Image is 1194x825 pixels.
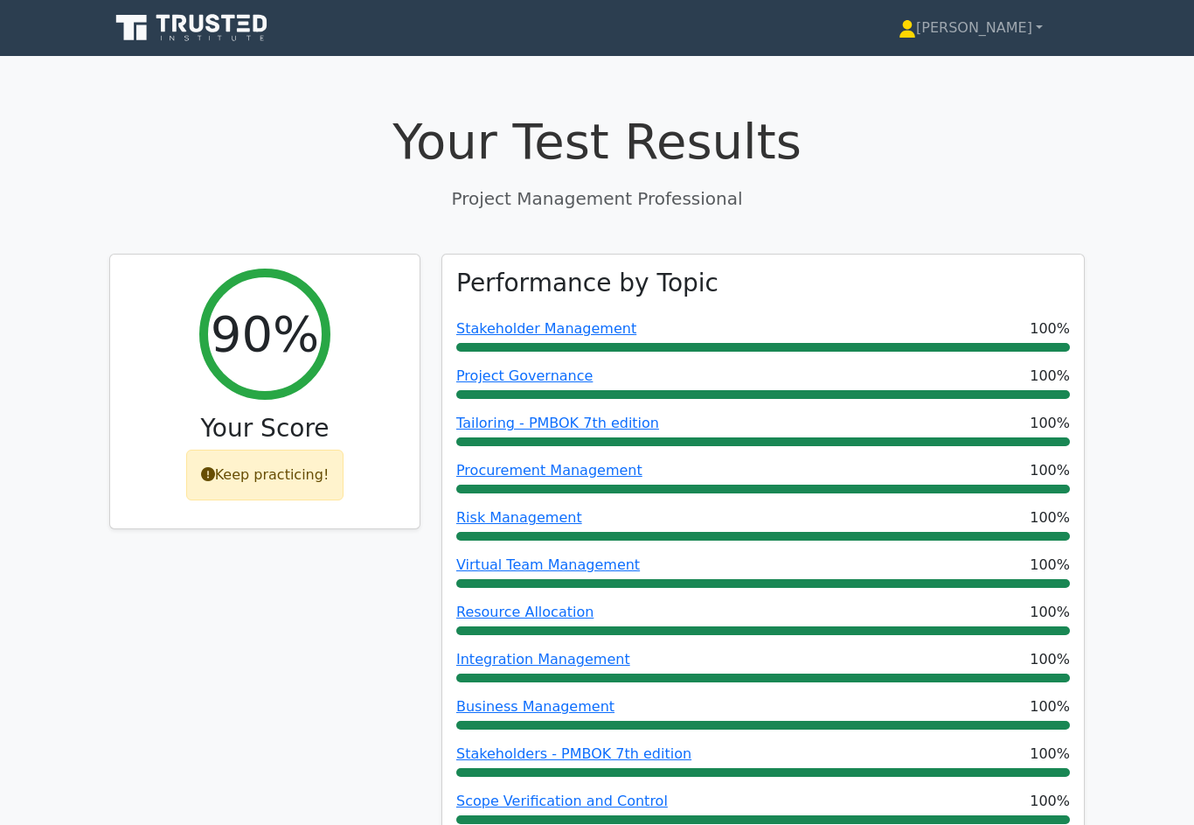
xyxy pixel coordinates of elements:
[857,10,1085,45] a: [PERSON_NAME]
[1030,555,1070,576] span: 100%
[1030,744,1070,765] span: 100%
[109,185,1085,212] p: Project Management Professional
[1030,649,1070,670] span: 100%
[456,367,593,384] a: Project Governance
[456,269,718,298] h3: Performance by Topic
[1030,507,1070,528] span: 100%
[456,509,582,526] a: Risk Management
[1030,318,1070,339] span: 100%
[1030,696,1070,717] span: 100%
[1030,791,1070,812] span: 100%
[186,450,344,500] div: Keep practicing!
[1030,460,1070,481] span: 100%
[456,745,691,762] a: Stakeholders - PMBOK 7th edition
[456,651,630,668] a: Integration Management
[1030,366,1070,387] span: 100%
[1030,602,1070,623] span: 100%
[456,320,636,337] a: Stakeholder Management
[456,604,594,620] a: Resource Allocation
[456,698,614,715] a: Business Management
[109,112,1085,171] h1: Your Test Results
[211,304,319,363] h2: 90%
[456,415,659,431] a: Tailoring - PMBOK 7th edition
[124,414,406,444] h3: Your Score
[456,556,640,573] a: Virtual Team Management
[456,793,668,809] a: Scope Verification and Control
[1030,413,1070,434] span: 100%
[456,462,642,479] a: Procurement Management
